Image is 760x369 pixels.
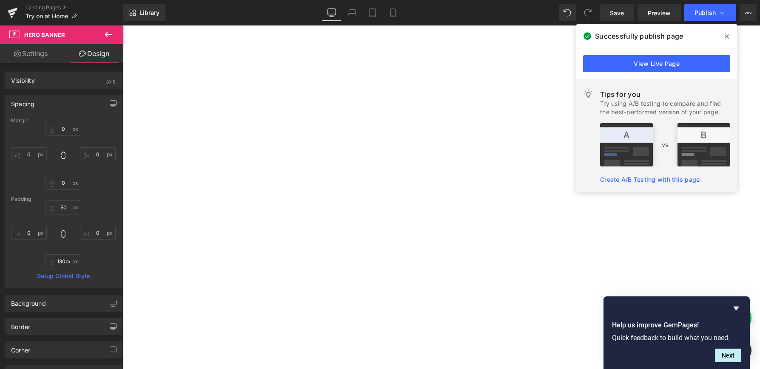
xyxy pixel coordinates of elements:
[731,303,741,313] button: Hide survey
[46,176,81,190] input: 0
[600,123,730,166] img: tip.png
[612,320,741,330] h2: Help us improve GemPages!
[684,4,736,21] button: Publish
[11,72,35,84] div: Visibility
[26,4,123,11] a: Landing Pages
[583,89,593,99] img: light.svg
[362,4,383,21] a: Tablet
[24,31,65,38] span: Hero Banner
[123,4,165,21] a: New Library
[595,31,683,41] span: Successfully publish page
[11,342,30,354] div: Corner
[583,55,730,72] a: View Live Page
[11,226,47,240] input: 0
[610,8,624,17] span: Save
[322,4,342,21] a: Desktop
[695,9,716,16] span: Publish
[11,196,116,202] div: Padding
[600,89,730,99] div: Tips for you
[11,273,116,279] a: Setup Global Style
[11,295,46,307] div: Background
[740,4,757,21] button: More
[383,4,403,21] a: Mobile
[106,72,116,86] div: (All)
[11,318,30,330] div: Border
[612,303,741,362] div: Help us improve GemPages!
[638,4,681,21] a: Preview
[579,4,596,21] button: Redo
[648,8,671,17] span: Preview
[342,4,362,21] a: Laptop
[11,96,34,107] div: Spacing
[600,99,730,116] div: Try using A/B testing to compare and find the best-performed version of your page.
[715,349,741,362] button: Next question
[26,13,68,20] span: Try on at Home
[46,200,81,214] input: 0
[11,147,47,161] input: 0
[80,226,116,240] input: 0
[46,122,81,136] input: 0
[612,334,741,342] p: Quick feedback to build what you need.
[139,9,159,17] span: Library
[559,4,576,21] button: Undo
[80,147,116,161] input: 0
[600,176,700,183] a: Create A/B Testing with this page
[46,254,81,268] input: 0
[11,118,116,124] div: Margin
[63,44,125,63] a: Design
